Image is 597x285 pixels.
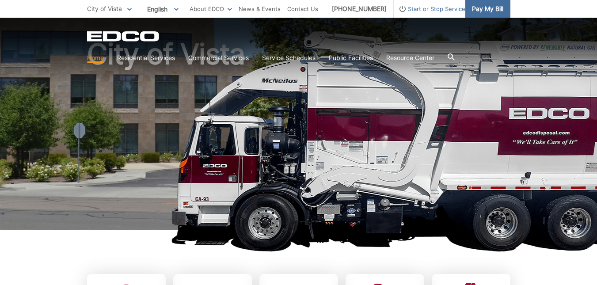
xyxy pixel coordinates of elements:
span: City of Vista [87,5,122,12]
a: News & Events [239,4,281,14]
span: Pay My Bill [472,4,503,14]
a: Public Facilities [329,53,373,63]
a: Resource Center [386,53,434,63]
a: Service Schedules [262,53,316,63]
a: Home [87,53,104,63]
a: EDCD logo. Return to the homepage. [87,31,160,42]
a: Commercial Services [188,53,249,63]
a: About EDCO [190,4,232,14]
a: Residential Services [117,53,175,63]
span: English [141,2,185,16]
h1: City of Vista [87,40,510,234]
a: Contact Us [287,4,318,14]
